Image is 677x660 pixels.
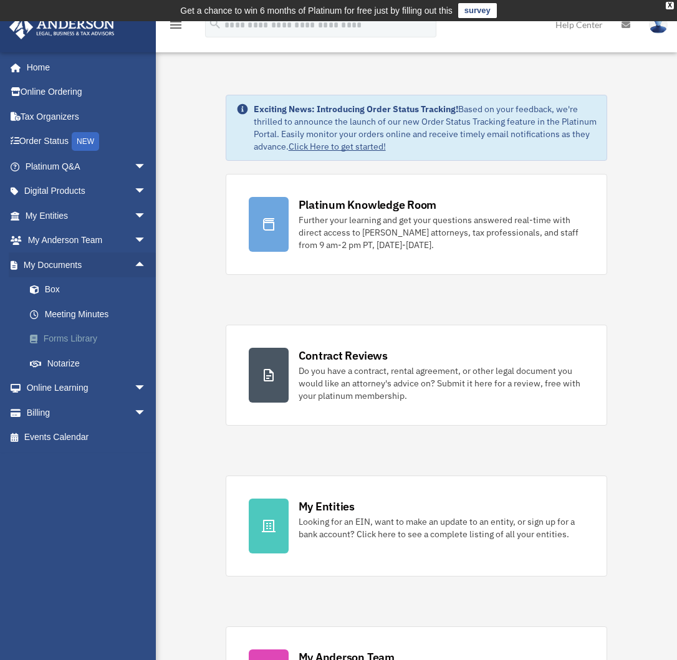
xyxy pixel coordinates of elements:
[134,400,159,426] span: arrow_drop_down
[180,3,453,18] div: Get a chance to win 6 months of Platinum for free just by filling out this
[9,80,165,105] a: Online Ordering
[299,348,388,363] div: Contract Reviews
[226,174,608,275] a: Platinum Knowledge Room Further your learning and get your questions answered real-time with dire...
[666,2,674,9] div: close
[134,179,159,204] span: arrow_drop_down
[168,22,183,32] a: menu
[9,425,165,450] a: Events Calendar
[9,129,165,155] a: Order StatusNEW
[6,15,118,39] img: Anderson Advisors Platinum Portal
[134,203,159,229] span: arrow_drop_down
[9,252,165,277] a: My Documentsarrow_drop_up
[226,476,608,576] a: My Entities Looking for an EIN, want to make an update to an entity, or sign up for a bank accoun...
[299,499,355,514] div: My Entities
[208,17,222,31] i: search
[289,141,386,152] a: Click Here to get started!
[9,203,165,228] a: My Entitiesarrow_drop_down
[9,179,165,204] a: Digital Productsarrow_drop_down
[134,376,159,401] span: arrow_drop_down
[9,376,165,401] a: Online Learningarrow_drop_down
[299,197,437,213] div: Platinum Knowledge Room
[17,277,165,302] a: Box
[9,55,159,80] a: Home
[254,103,458,115] strong: Exciting News: Introducing Order Status Tracking!
[254,103,597,153] div: Based on your feedback, we're thrilled to announce the launch of our new Order Status Tracking fe...
[134,228,159,254] span: arrow_drop_down
[134,154,159,179] span: arrow_drop_down
[9,228,165,253] a: My Anderson Teamarrow_drop_down
[9,400,165,425] a: Billingarrow_drop_down
[134,252,159,278] span: arrow_drop_up
[299,214,585,251] div: Further your learning and get your questions answered real-time with direct access to [PERSON_NAM...
[17,327,165,352] a: Forms Library
[9,154,165,179] a: Platinum Q&Aarrow_drop_down
[299,515,585,540] div: Looking for an EIN, want to make an update to an entity, or sign up for a bank account? Click her...
[9,104,165,129] a: Tax Organizers
[17,302,165,327] a: Meeting Minutes
[17,351,165,376] a: Notarize
[72,132,99,151] div: NEW
[168,17,183,32] i: menu
[649,16,668,34] img: User Pic
[299,365,585,402] div: Do you have a contract, rental agreement, or other legal document you would like an attorney's ad...
[226,325,608,426] a: Contract Reviews Do you have a contract, rental agreement, or other legal document you would like...
[458,3,497,18] a: survey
